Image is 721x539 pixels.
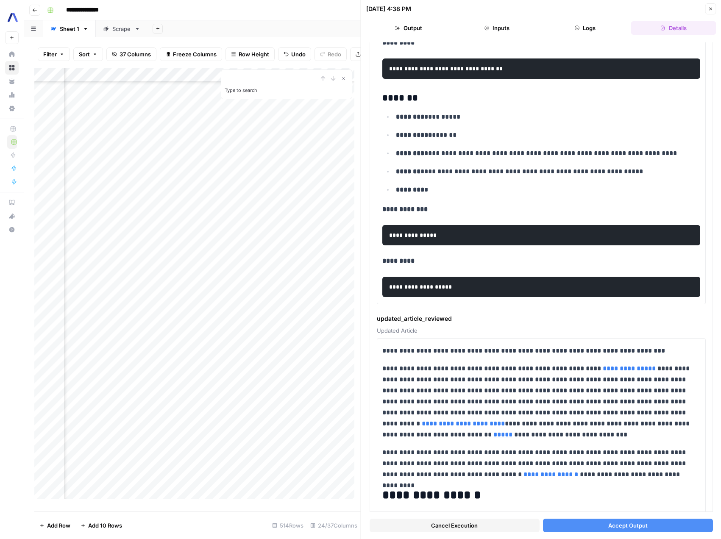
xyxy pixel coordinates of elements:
[239,50,269,58] span: Row Height
[43,20,96,37] a: Sheet 1
[5,102,19,115] a: Settings
[431,521,478,530] span: Cancel Execution
[269,519,307,532] div: 514 Rows
[120,50,151,58] span: 37 Columns
[5,223,19,236] button: Help + Support
[173,50,217,58] span: Freeze Columns
[106,47,156,61] button: 37 Columns
[47,521,70,530] span: Add Row
[5,61,19,75] a: Browse
[307,519,361,532] div: 24/37 Columns
[112,25,131,33] div: Scrape
[543,21,627,35] button: Logs
[160,47,222,61] button: Freeze Columns
[88,521,122,530] span: Add 10 Rows
[5,196,19,209] a: AirOps Academy
[608,521,647,530] span: Accept Output
[454,21,539,35] button: Inputs
[278,47,311,61] button: Undo
[225,47,275,61] button: Row Height
[225,87,257,93] label: Type to search
[34,519,75,532] button: Add Row
[5,88,19,102] a: Usage
[73,47,103,61] button: Sort
[366,21,451,35] button: Output
[75,519,127,532] button: Add 10 Rows
[5,10,20,25] img: Assembly AI Logo
[370,519,540,532] button: Cancel Execution
[96,20,148,37] a: Scrape
[377,314,706,323] span: updated_article_reviewed
[328,50,341,58] span: Redo
[5,7,19,28] button: Workspace: Assembly AI
[291,50,306,58] span: Undo
[366,5,411,13] div: [DATE] 4:38 PM
[543,519,713,532] button: Accept Output
[338,73,348,83] button: Close Search
[38,47,70,61] button: Filter
[315,47,347,61] button: Redo
[79,50,90,58] span: Sort
[377,326,706,335] span: Updated Article
[5,209,19,223] button: What's new?
[6,210,18,222] div: What's new?
[5,47,19,61] a: Home
[631,21,716,35] button: Details
[5,75,19,88] a: Your Data
[43,50,57,58] span: Filter
[60,25,79,33] div: Sheet 1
